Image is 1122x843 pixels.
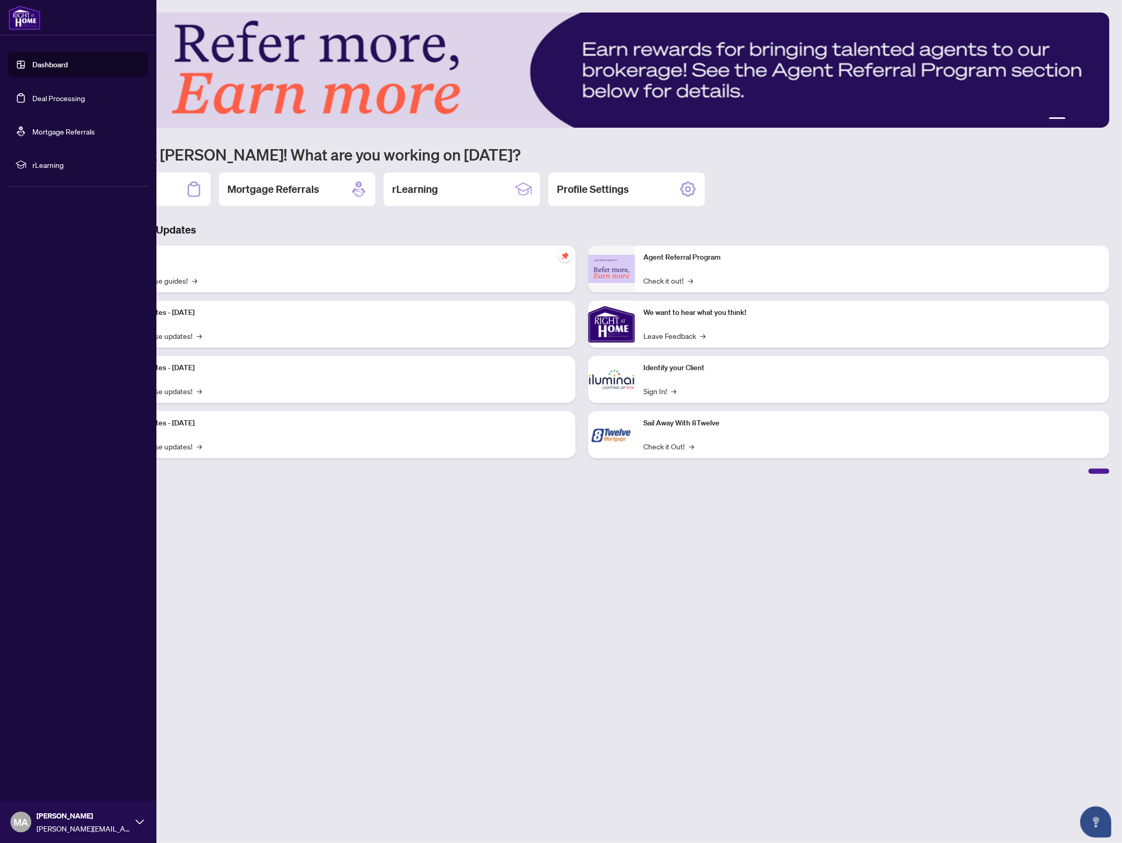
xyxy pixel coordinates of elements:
h1: Welcome back [PERSON_NAME]! What are you working on [DATE]? [54,144,1109,164]
img: We want to hear what you think! [588,301,635,348]
span: → [192,275,197,286]
span: → [197,330,202,341]
p: Platform Updates - [DATE] [109,362,567,374]
a: Mortgage Referrals [32,127,95,136]
button: Open asap [1080,807,1112,838]
img: Agent Referral Program [588,255,635,284]
p: Platform Updates - [DATE] [109,307,567,319]
h3: Brokerage & Industry Updates [54,223,1109,237]
span: [PERSON_NAME][EMAIL_ADDRESS][DOMAIN_NAME] [36,823,130,834]
span: MA [14,815,28,829]
a: Dashboard [32,60,68,69]
span: → [197,441,202,452]
h2: Mortgage Referrals [227,182,319,197]
h2: rLearning [392,182,438,197]
img: Slide 0 [54,13,1110,128]
a: Check it Out!→ [643,441,694,452]
span: → [197,385,202,397]
a: Sign In!→ [643,385,676,397]
button: 4 [1087,117,1091,121]
p: Sail Away With 8Twelve [643,418,1101,429]
p: Self-Help [109,252,567,263]
span: → [688,275,693,286]
p: Platform Updates - [DATE] [109,418,567,429]
span: pushpin [559,250,571,262]
button: 3 [1078,117,1082,121]
p: Identify your Client [643,362,1101,374]
span: rLearning [32,159,141,170]
span: → [671,385,676,397]
button: 1 [1049,117,1066,121]
button: 5 [1095,117,1099,121]
a: Leave Feedback→ [643,330,705,341]
img: Identify your Client [588,356,635,403]
span: [PERSON_NAME] [36,810,130,822]
p: Agent Referral Program [643,252,1101,263]
p: We want to hear what you think! [643,307,1101,319]
span: → [689,441,694,452]
a: Deal Processing [32,93,85,103]
h2: Profile Settings [557,182,629,197]
span: → [700,330,705,341]
a: Check it out!→ [643,275,693,286]
img: logo [8,5,41,30]
button: 2 [1070,117,1074,121]
img: Sail Away With 8Twelve [588,411,635,458]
